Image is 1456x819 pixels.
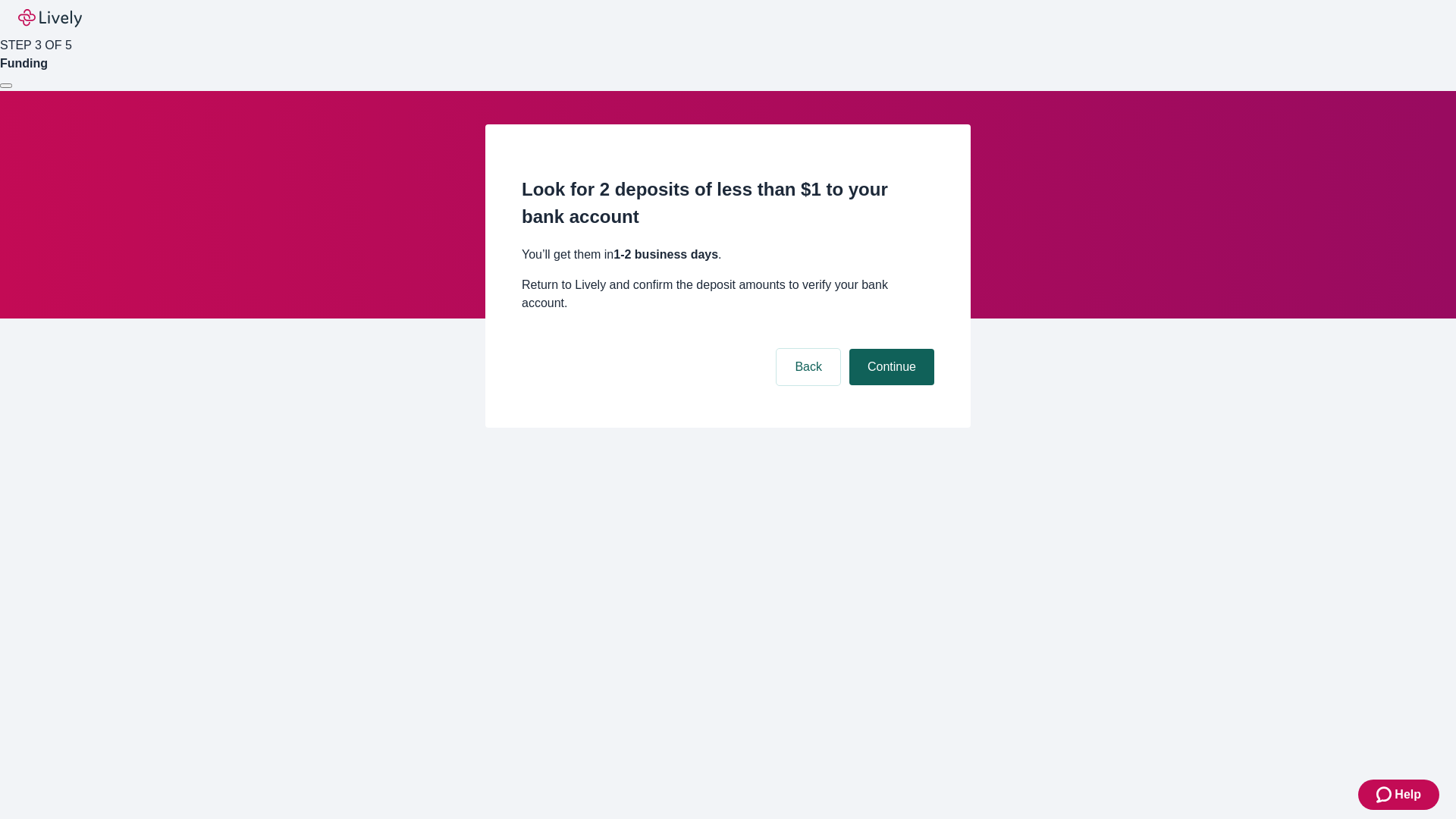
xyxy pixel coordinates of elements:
img: Lively [18,9,82,27]
strong: 1-2 business days [613,248,718,261]
span: Help [1395,786,1421,804]
svg: Zendesk support icon [1376,786,1395,804]
p: You’ll get them in . [522,246,934,264]
button: Zendesk support iconHelp [1358,780,1439,810]
h2: Look for 2 deposits of less than $1 to your bank account [522,176,934,231]
p: Return to Lively and confirm the deposit amounts to verify your bank account. [522,276,934,312]
button: Continue [849,349,934,385]
button: Back [777,349,840,385]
